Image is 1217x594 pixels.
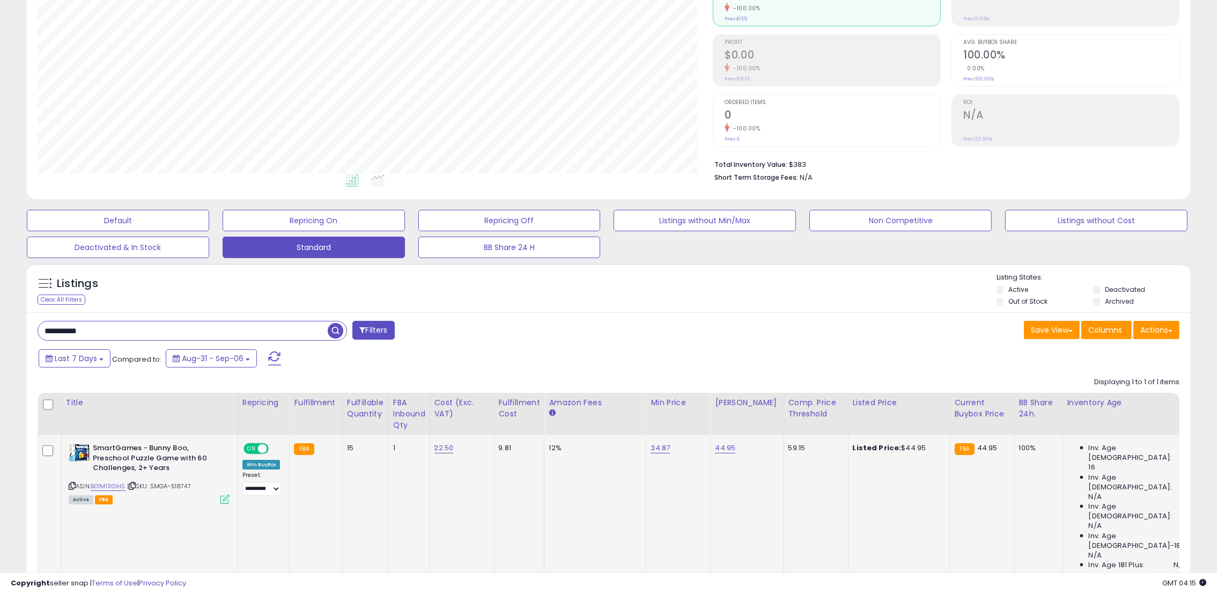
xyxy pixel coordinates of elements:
button: Listings without Min/Max [614,210,796,231]
label: Out of Stock [1008,297,1048,306]
div: Preset: [242,472,282,495]
p: Listing States: [997,273,1190,283]
a: 22.50 [434,443,454,453]
button: Standard [223,237,405,258]
span: | SKU: SMGA-518747 [127,482,191,490]
span: Inv. Age [DEMOGRAPHIC_DATA]-180: [1089,531,1187,551]
div: FBA inbound Qty [393,397,425,431]
span: Compared to: [112,354,161,364]
img: 51y4vLDsj+L._SL40_.jpg [69,443,90,462]
div: Min Price [651,397,706,408]
div: Repricing [242,397,285,408]
span: 16 [1089,463,1095,472]
span: N/A [1089,521,1102,531]
button: Aug-31 - Sep-06 [166,349,257,368]
div: Displaying 1 to 1 of 1 items [1094,377,1179,387]
span: N/A [1174,560,1187,570]
div: Cost (Exc. VAT) [434,397,490,420]
a: B01M130IHS [91,482,126,491]
div: BB Share 24h. [1019,397,1058,420]
button: Non Competitive [809,210,992,231]
b: Listed Price: [853,443,902,453]
b: Total Inventory Value: [714,160,787,169]
small: -100.00% [729,4,760,12]
h5: Listings [57,276,98,291]
span: Ordered Items [725,100,940,106]
div: 12% [549,443,638,453]
span: Aug-31 - Sep-06 [182,353,244,364]
li: $383 [714,157,1171,170]
div: Amazon Fees [549,397,641,408]
div: Current Buybox Price [955,397,1010,420]
button: Save View [1024,321,1080,339]
label: Active [1008,285,1028,294]
div: Fulfillment Cost [499,397,540,420]
div: 15 [347,443,380,453]
span: Inv. Age 181 Plus: [1089,560,1145,570]
small: 0.00% [963,64,985,72]
div: Listed Price [853,397,946,408]
small: Prev: 3 [725,136,740,142]
div: Clear All Filters [38,295,85,305]
small: Prev: 23.90% [963,136,992,142]
span: All listings currently available for purchase on Amazon [69,495,93,504]
div: 59.15 [788,443,840,453]
span: Profit [725,40,940,46]
button: BB Share 24 H [418,237,601,258]
span: 44.95 [977,443,998,453]
span: ROI [963,100,1179,106]
span: FBA [95,495,113,504]
small: Prev: 100.00% [963,76,994,82]
span: N/A [800,172,813,182]
div: 100% [1019,443,1054,453]
a: Privacy Policy [139,578,186,588]
button: Columns [1081,321,1132,339]
label: Archived [1105,297,1134,306]
small: Prev: $16.13 [725,76,750,82]
small: Prev: 11.96% [963,16,990,22]
span: OFF [267,444,284,453]
div: [PERSON_NAME] [715,397,779,408]
div: Win BuyBox [242,460,281,470]
div: Inventory Age [1067,397,1191,408]
a: 44.95 [715,443,735,453]
div: 1 [393,443,422,453]
a: Terms of Use [92,578,137,588]
a: 34.87 [651,443,670,453]
span: Last 7 Days [55,353,97,364]
small: -100.00% [729,64,760,72]
div: 9.81 [499,443,536,453]
div: seller snap | | [11,578,186,589]
div: Fulfillment [294,397,337,408]
h2: 100.00% [963,49,1179,63]
span: N/A [1089,551,1102,560]
span: N/A [1089,492,1102,502]
h2: N/A [963,109,1179,123]
span: Avg. Buybox Share [963,40,1179,46]
strong: Copyright [11,578,50,588]
button: Default [27,210,209,231]
span: ON [245,444,258,453]
span: Inv. Age [DEMOGRAPHIC_DATA]: [1089,473,1187,492]
b: SmartGames - Bunny Boo, Preschool Puzzle Game with 60 Challenges, 2+ Years [93,443,223,476]
button: Repricing On [223,210,405,231]
div: ASIN: [69,443,230,503]
small: -100.00% [729,124,760,133]
div: Comp. Price Threshold [788,397,844,420]
button: Last 7 Days [39,349,110,368]
div: Title [66,397,233,408]
button: Listings without Cost [1005,210,1188,231]
h2: 0 [725,109,940,123]
button: Filters [352,321,394,340]
button: Actions [1133,321,1179,339]
b: Short Term Storage Fees: [714,173,798,182]
h2: $0.00 [725,49,940,63]
small: FBA [955,443,975,455]
span: 2025-09-15 04:15 GMT [1162,578,1206,588]
button: Deactivated & In Stock [27,237,209,258]
div: $44.95 [853,443,942,453]
div: Fulfillable Quantity [347,397,384,420]
small: Amazon Fees. [549,408,555,418]
small: FBA [294,443,314,455]
span: Columns [1088,325,1122,335]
